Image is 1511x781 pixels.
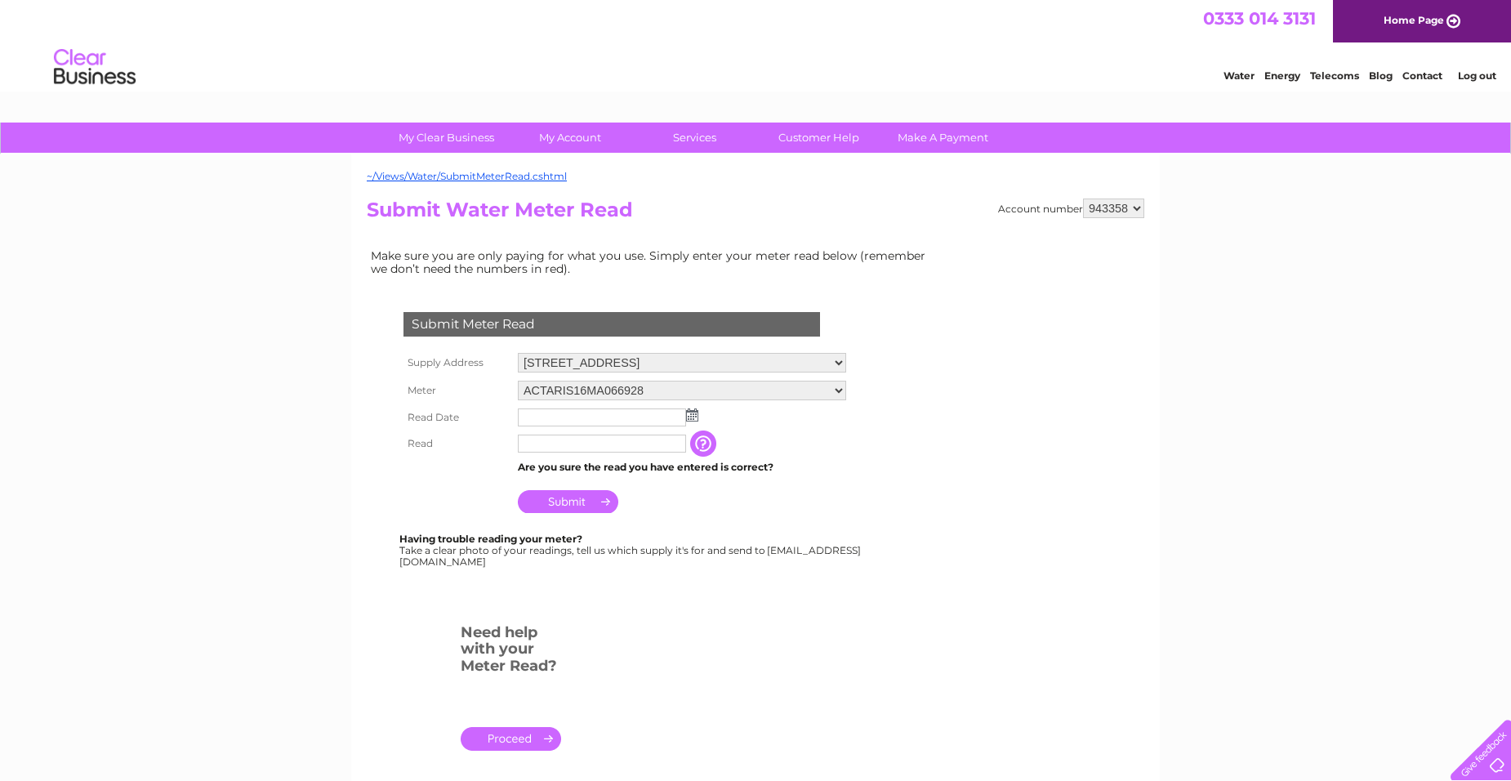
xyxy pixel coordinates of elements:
[399,377,514,404] th: Meter
[876,123,1010,153] a: Make A Payment
[367,245,938,279] td: Make sure you are only paying for what you use. Simply enter your meter read below (remember we d...
[399,533,863,567] div: Take a clear photo of your readings, tell us which supply it's for and send to [EMAIL_ADDRESS][DO...
[1369,69,1393,82] a: Blog
[686,408,698,422] img: ...
[1224,69,1255,82] a: Water
[1203,8,1316,29] a: 0333 014 3131
[1264,69,1300,82] a: Energy
[403,312,820,337] div: Submit Meter Read
[399,349,514,377] th: Supply Address
[53,42,136,92] img: logo.png
[399,404,514,431] th: Read Date
[399,533,582,545] b: Having trouble reading your meter?
[998,199,1144,218] div: Account number
[514,457,850,478] td: Are you sure the read you have entered is correct?
[379,123,514,153] a: My Clear Business
[1458,69,1496,82] a: Log out
[503,123,638,153] a: My Account
[371,9,1143,79] div: Clear Business is a trading name of Verastar Limited (registered in [GEOGRAPHIC_DATA] No. 3667643...
[461,727,561,751] a: .
[1310,69,1359,82] a: Telecoms
[367,199,1144,230] h2: Submit Water Meter Read
[367,170,567,182] a: ~/Views/Water/SubmitMeterRead.cshtml
[461,621,561,683] h3: Need help with your Meter Read?
[1402,69,1442,82] a: Contact
[627,123,762,153] a: Services
[751,123,886,153] a: Customer Help
[399,431,514,457] th: Read
[690,431,720,457] input: Information
[518,490,618,513] input: Submit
